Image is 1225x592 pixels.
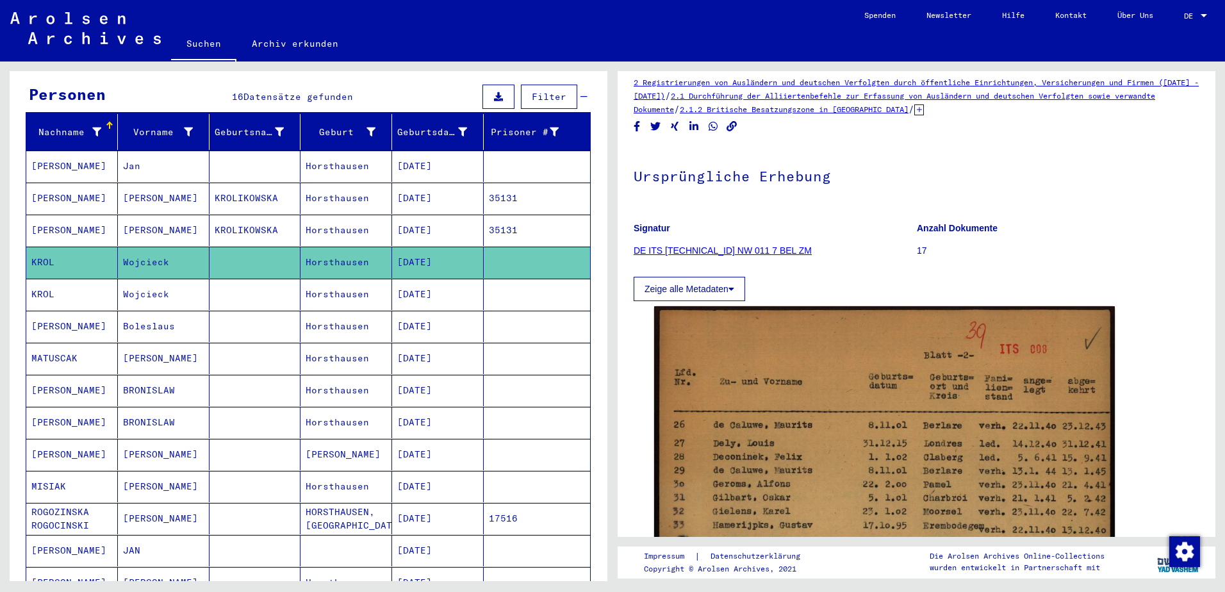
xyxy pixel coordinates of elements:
img: yv_logo.png [1155,546,1203,578]
mat-cell: 17516 [484,503,590,534]
span: DE [1184,12,1198,21]
div: Personen [29,83,106,106]
mat-cell: BRONISLAW [118,375,210,406]
mat-cell: Horsthausen [300,407,392,438]
mat-cell: [PERSON_NAME] [26,151,118,182]
mat-cell: [DATE] [392,311,484,342]
button: Filter [521,85,577,109]
span: / [908,103,914,115]
mat-cell: Horsthausen [300,343,392,374]
mat-cell: MATUSCAK [26,343,118,374]
mat-cell: MISIAK [26,471,118,502]
mat-cell: Horsthausen [300,311,392,342]
a: 2.1.2 Britische Besatzungszone in [GEOGRAPHIC_DATA] [680,104,908,114]
mat-header-cell: Geburtsdatum [392,114,484,150]
button: Share on Facebook [630,119,644,135]
div: Geburtsname [215,126,284,139]
mat-cell: Wojcieck [118,279,210,310]
div: Vorname [123,126,193,139]
mat-cell: Horsthausen [300,183,392,214]
button: Zeige alle Metadaten [634,277,745,301]
mat-cell: Horsthausen [300,151,392,182]
mat-cell: [PERSON_NAME] [26,535,118,566]
mat-cell: [PERSON_NAME] [26,407,118,438]
div: Geburt‏ [306,126,375,139]
mat-header-cell: Vorname [118,114,210,150]
mat-cell: Horsthausen [300,279,392,310]
a: Impressum [644,550,695,563]
span: / [665,90,671,101]
div: Prisoner # [489,126,559,139]
div: | [644,550,816,563]
mat-cell: [PERSON_NAME] [26,375,118,406]
b: Signatur [634,223,670,233]
mat-cell: [DATE] [392,503,484,534]
img: Arolsen_neg.svg [10,12,161,44]
mat-cell: [DATE] [392,407,484,438]
mat-cell: [PERSON_NAME] [26,439,118,470]
mat-cell: KROL [26,247,118,278]
span: / [674,103,680,115]
button: Share on WhatsApp [707,119,720,135]
a: Suchen [171,28,236,62]
mat-cell: [DATE] [392,215,484,246]
div: Geburtsdatum [397,122,483,142]
div: Geburt‏ [306,122,391,142]
mat-cell: [PERSON_NAME] [118,503,210,534]
mat-cell: [PERSON_NAME] [300,439,392,470]
h1: Ursprüngliche Erhebung [634,147,1199,203]
div: Prisoner # [489,122,575,142]
mat-cell: ROGOZINSKA ROGOCINSKI [26,503,118,534]
mat-cell: HORSTHAUSEN, [GEOGRAPHIC_DATA]. [300,503,392,534]
mat-cell: [PERSON_NAME] [118,215,210,246]
mat-cell: BRONISLAW [118,407,210,438]
mat-cell: Horsthausen [300,247,392,278]
mat-cell: JAN [118,535,210,566]
mat-cell: [PERSON_NAME] [118,471,210,502]
p: Die Arolsen Archives Online-Collections [930,550,1105,562]
mat-cell: KROLIKOWSKA [210,215,301,246]
mat-cell: KROLIKOWSKA [210,183,301,214]
mat-cell: Horsthausen [300,375,392,406]
mat-cell: Boleslaus [118,311,210,342]
mat-cell: [DATE] [392,535,484,566]
mat-cell: [DATE] [392,471,484,502]
span: Filter [532,91,566,103]
mat-cell: Wojcieck [118,247,210,278]
mat-cell: [PERSON_NAME] [26,183,118,214]
mat-cell: [PERSON_NAME] [26,311,118,342]
p: wurden entwickelt in Partnerschaft mit [930,562,1105,573]
mat-cell: Jan [118,151,210,182]
mat-header-cell: Geburt‏ [300,114,392,150]
mat-cell: [DATE] [392,439,484,470]
mat-cell: [DATE] [392,151,484,182]
button: Share on Twitter [649,119,662,135]
span: Datensätze gefunden [243,91,353,103]
mat-cell: [PERSON_NAME] [26,215,118,246]
a: 2 Registrierungen von Ausländern und deutschen Verfolgten durch öffentliche Einrichtungen, Versic... [634,78,1199,101]
div: Nachname [31,122,117,142]
mat-cell: Horsthausen [300,471,392,502]
mat-header-cell: Geburtsname [210,114,301,150]
mat-cell: 35131 [484,215,590,246]
mat-cell: 35131 [484,183,590,214]
a: DE ITS [TECHNICAL_ID] NW 011 7 BEL ZM [634,245,812,256]
mat-cell: [DATE] [392,183,484,214]
mat-cell: KROL [26,279,118,310]
mat-cell: [DATE] [392,247,484,278]
mat-cell: [DATE] [392,343,484,374]
button: Share on Xing [668,119,682,135]
img: Zustimmung ändern [1169,536,1200,567]
b: Anzahl Dokumente [917,223,998,233]
div: Geburtsdatum [397,126,467,139]
mat-cell: [DATE] [392,279,484,310]
mat-header-cell: Prisoner # [484,114,590,150]
mat-header-cell: Nachname [26,114,118,150]
button: Share on LinkedIn [687,119,701,135]
mat-cell: [PERSON_NAME] [118,439,210,470]
div: Nachname [31,126,101,139]
mat-cell: [PERSON_NAME] [118,343,210,374]
a: Archiv erkunden [236,28,354,59]
p: Copyright © Arolsen Archives, 2021 [644,563,816,575]
a: Datenschutzerklärung [700,550,816,563]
